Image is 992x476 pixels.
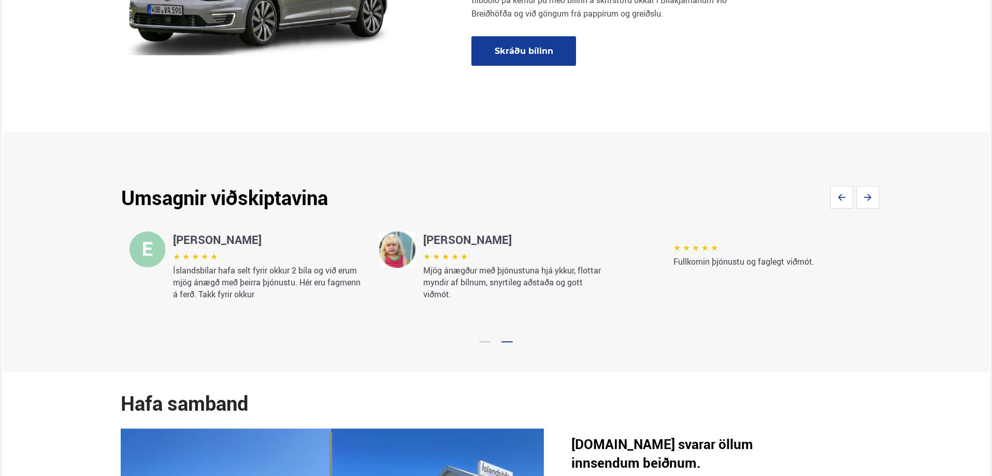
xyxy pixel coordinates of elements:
p: Íslandsbílar hafa selt fyrir okkur 2 bíla og við erum mjög ánægð með þeirra þjónustu. Hér eru fag... [173,265,363,300]
svg: Next slide [856,186,879,209]
span: ★ ★ ★ ★ ★ [423,251,468,262]
img: -Qq7HHLeqJtlnVG_.webp [379,232,415,268]
span: ★ ★ ★ ★ ★ [673,242,718,253]
h4: [PERSON_NAME] [423,232,613,248]
p: Mjög ánægður með þjónustuna hjá ykkur, flottar myndir af bílnum, snyrtileg aðstaða og gott viðmót. [423,265,613,300]
p: Fullkomin þjónustu og faglegt viðmót. [673,256,863,268]
h4: [PERSON_NAME] [173,232,363,248]
h3: Hafa samband [121,396,544,411]
span: ★ ★ ★ ★ ★ [173,251,218,262]
img: 8hMiuppf-ntq0Azi.png [129,232,165,268]
h3: Umsagnir viðskiptavina [121,190,328,205]
svg: Previous slide [830,186,853,209]
button: Open LiveChat chat widget [8,4,39,35]
h4: [DOMAIN_NAME] svarar öllum innsendum beiðnum. [571,435,764,472]
a: Skráðu bílinn [471,36,576,66]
